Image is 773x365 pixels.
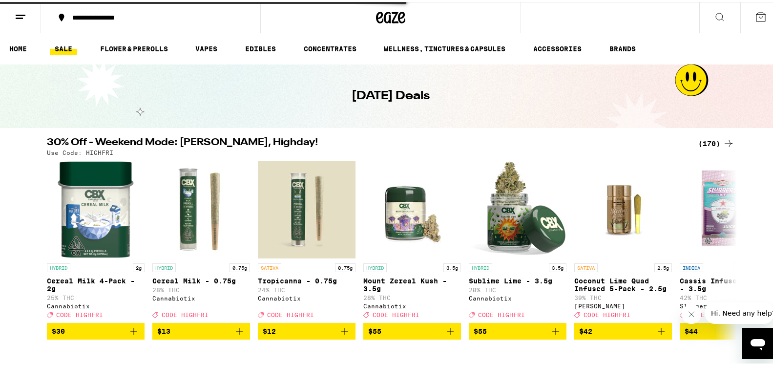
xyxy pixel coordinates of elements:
[258,159,355,257] img: Cannabiotix - Tropicanna - 0.75g
[680,261,703,270] p: INDICA
[52,325,65,333] span: $30
[363,301,461,307] div: Cannabiotix
[574,159,672,257] img: Jeeter - Coconut Lime Quad Infused 5-Pack - 2.5g
[258,285,355,291] p: 24% THC
[6,7,70,15] span: Hi. Need any help?
[47,293,145,299] p: 25% THC
[230,261,250,270] p: 0.75g
[469,293,566,300] div: Cannabiotix
[47,148,113,154] p: Use Code: HIGHFRI
[469,159,566,257] img: Cannabiotix - Sublime Lime - 3.5g
[363,275,461,291] p: Mount Zereal Kush - 3.5g
[478,310,525,316] span: CODE HIGHFRI
[152,275,250,283] p: Cereal Milk - 0.75g
[47,301,145,307] div: Cannabiotix
[469,321,566,338] button: Add to bag
[152,285,250,291] p: 28% THC
[584,310,630,316] span: CODE HIGHFRI
[574,275,672,291] p: Coconut Lime Quad Infused 5-Pack - 2.5g
[190,41,222,53] a: VAPES
[258,261,281,270] p: SATIVA
[152,261,176,270] p: HYBRID
[605,41,641,53] a: BRANDS
[528,41,586,53] a: ACCESSORIES
[50,41,77,53] a: SALE
[299,41,361,53] a: CONCENTRATES
[263,325,276,333] span: $12
[258,321,355,338] button: Add to bag
[335,261,355,270] p: 0.75g
[549,261,566,270] p: 3.5g
[95,41,173,53] a: FLOWER & PREROLLS
[469,275,566,283] p: Sublime Lime - 3.5g
[152,293,250,300] div: Cannabiotix
[574,261,598,270] p: SATIVA
[574,321,672,338] button: Add to bag
[352,86,430,103] h1: [DATE] Deals
[363,159,461,321] a: Open page for Mount Zereal Kush - 3.5g from Cannabiotix
[373,310,419,316] span: CODE HIGHFRI
[162,310,209,316] span: CODE HIGHFRI
[469,285,566,291] p: 28% THC
[56,310,103,316] span: CODE HIGHFRI
[152,321,250,338] button: Add to bag
[682,302,701,322] iframe: Close message
[443,261,461,270] p: 3.5g
[363,293,461,299] p: 28% THC
[469,159,566,321] a: Open page for Sublime Lime - 3.5g from Cannabiotix
[47,136,687,148] h2: 30% Off - Weekend Mode: [PERSON_NAME], Highday!
[574,293,672,299] p: 39% THC
[368,325,381,333] span: $55
[240,41,281,53] a: EDIBLES
[698,136,734,148] a: (170)
[258,293,355,300] div: Cannabiotix
[267,310,314,316] span: CODE HIGHFRI
[47,321,145,338] button: Add to bag
[258,275,355,283] p: Tropicanna - 0.75g
[685,325,698,333] span: $44
[152,159,250,321] a: Open page for Cereal Milk - 0.75g from Cannabiotix
[47,275,145,291] p: Cereal Milk 4-Pack - 2g
[258,159,355,321] a: Open page for Tropicanna - 0.75g from Cannabiotix
[363,261,387,270] p: HYBRID
[47,261,70,270] p: HYBRID
[469,261,492,270] p: HYBRID
[152,159,250,257] img: Cannabiotix - Cereal Milk - 0.75g
[363,159,461,257] img: Cannabiotix - Mount Zereal Kush - 3.5g
[57,159,134,257] img: Cannabiotix - Cereal Milk 4-Pack - 2g
[133,261,145,270] p: 2g
[474,325,487,333] span: $55
[4,41,32,53] a: HOME
[654,261,672,270] p: 2.5g
[579,325,592,333] span: $42
[379,41,510,53] a: WELLNESS, TINCTURES & CAPSULES
[574,159,672,321] a: Open page for Coconut Lime Quad Infused 5-Pack - 2.5g from Jeeter
[157,325,170,333] span: $13
[574,301,672,307] div: [PERSON_NAME]
[363,321,461,338] button: Add to bag
[47,159,145,321] a: Open page for Cereal Milk 4-Pack - 2g from Cannabiotix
